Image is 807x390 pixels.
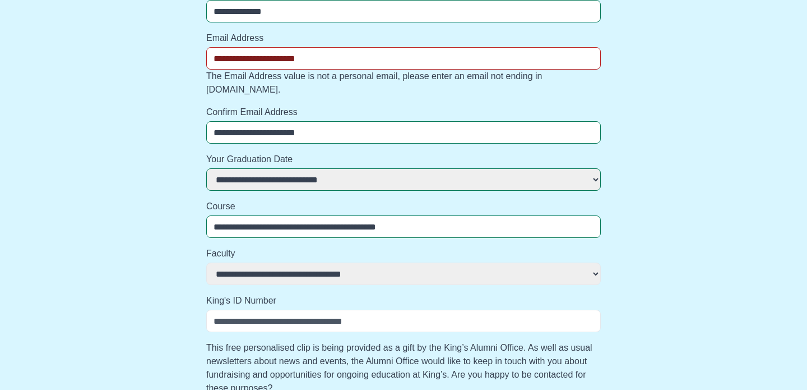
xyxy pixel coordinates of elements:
label: Course [206,200,601,213]
label: King's ID Number [206,294,601,308]
span: The Email Address value is not a personal email, please enter an email not ending in [DOMAIN_NAME]. [206,71,542,94]
label: Faculty [206,247,601,260]
label: Your Graduation Date [206,153,601,166]
label: Email Address [206,31,601,45]
label: Confirm Email Address [206,105,601,119]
